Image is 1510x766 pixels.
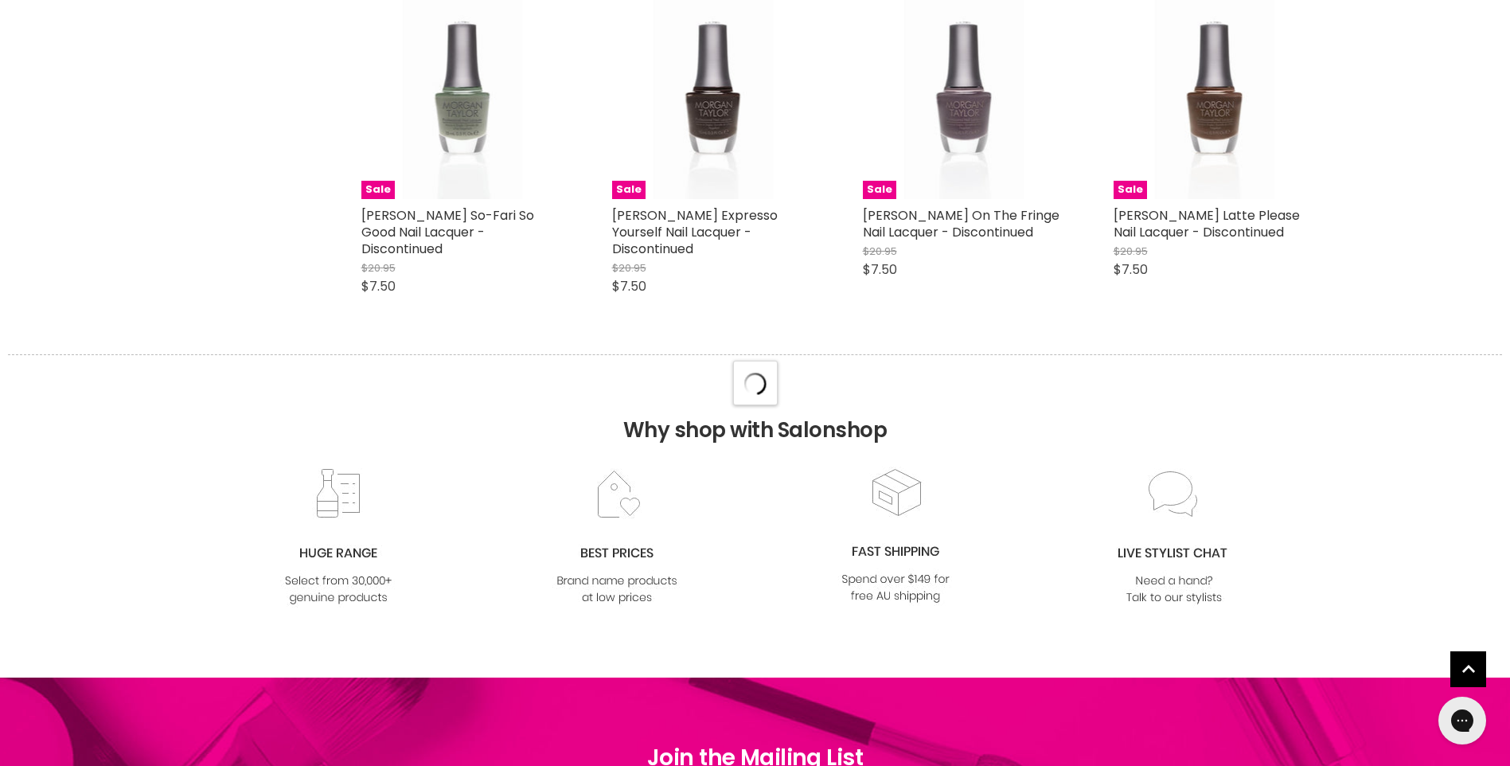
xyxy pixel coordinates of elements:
span: Sale [1114,181,1147,199]
span: $7.50 [361,277,396,295]
a: [PERSON_NAME] So-Fari So Good Nail Lacquer - Discontinued [361,206,534,258]
iframe: Gorgias live chat messenger [1430,691,1494,750]
span: $7.50 [1114,260,1148,279]
span: Back to top [1450,651,1486,693]
span: $20.95 [1114,244,1148,259]
a: [PERSON_NAME] Latte Please Nail Lacquer - Discontinued [1114,206,1300,241]
span: $7.50 [863,260,897,279]
span: $20.95 [361,260,396,276]
img: range2_8cf790d4-220e-469f-917d-a18fed3854b6.jpg [274,468,403,608]
span: Sale [361,181,395,199]
a: [PERSON_NAME] On The Fringe Nail Lacquer - Discontinued [863,206,1059,241]
span: $20.95 [612,260,646,276]
h2: Why shop with Salonshop [8,354,1502,467]
img: chat_c0a1c8f7-3133-4fc6-855f-7264552747f6.jpg [1110,468,1239,608]
span: $7.50 [612,277,646,295]
a: [PERSON_NAME] Expresso Yourself Nail Lacquer - Discontinued [612,206,778,258]
span: Sale [863,181,896,199]
span: Sale [612,181,646,199]
a: Back to top [1450,651,1486,687]
img: prices.jpg [552,468,681,608]
img: fast.jpg [831,467,960,606]
span: $20.95 [863,244,897,259]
